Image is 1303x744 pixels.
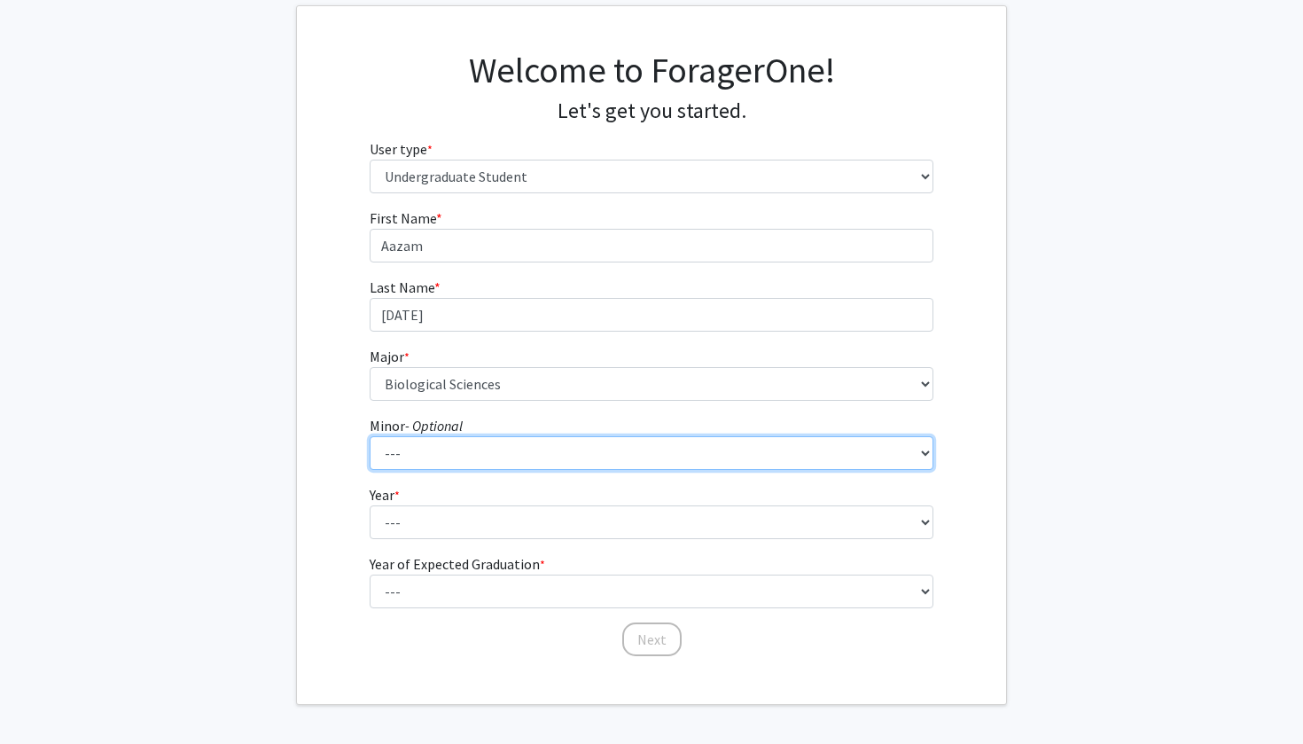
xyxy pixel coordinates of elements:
label: Year [370,484,400,505]
span: Last Name [370,278,434,296]
span: First Name [370,209,436,227]
h1: Welcome to ForagerOne! [370,49,934,91]
button: Next [622,623,682,656]
h4: Let's get you started. [370,98,934,124]
i: - Optional [405,417,463,435]
label: Year of Expected Graduation [370,553,545,575]
label: Major [370,346,410,367]
iframe: Chat [13,664,75,731]
label: Minor [370,415,463,436]
label: User type [370,138,433,160]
